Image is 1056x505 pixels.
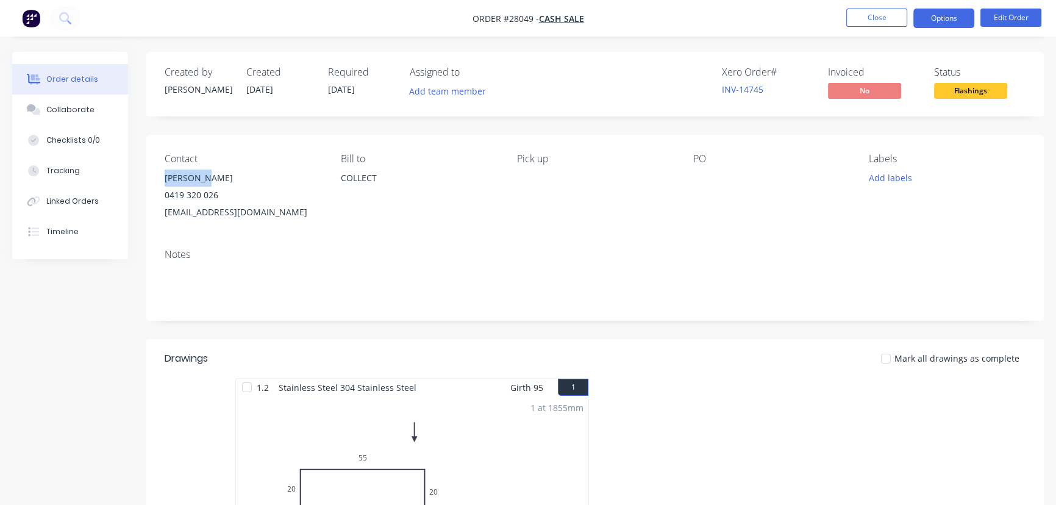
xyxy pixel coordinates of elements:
div: Required [328,66,395,78]
a: CASH SALE [539,13,584,24]
button: Order details [12,64,128,95]
button: 1 [558,379,588,396]
div: Pick up [517,153,674,165]
div: Drawings [165,351,208,366]
span: [DATE] [246,84,273,95]
button: Flashings [934,83,1007,101]
button: Close [846,9,907,27]
button: Linked Orders [12,186,128,217]
div: Collaborate [46,104,95,115]
div: 0419 320 026 [165,187,321,204]
div: [PERSON_NAME]0419 320 026[EMAIL_ADDRESS][DOMAIN_NAME] [165,170,321,221]
div: [PERSON_NAME] [165,83,232,96]
button: Collaborate [12,95,128,125]
span: Order #28049 - [473,13,539,24]
div: Tracking [46,165,80,176]
span: 1.2 [252,379,274,396]
img: Factory [22,9,40,27]
span: Stainless Steel 304 Stainless Steel [274,379,421,396]
div: [EMAIL_ADDRESS][DOMAIN_NAME] [165,204,321,221]
div: Contact [165,153,321,165]
div: Checklists 0/0 [46,135,100,146]
div: Xero Order # [722,66,813,78]
span: Mark all drawings as complete [894,352,1019,365]
div: COLLECT [341,170,498,209]
button: Tracking [12,156,128,186]
div: Bill to [341,153,498,165]
a: INV-14745 [722,84,763,95]
button: Add team member [403,83,493,99]
div: Created by [165,66,232,78]
div: 1 at 1855mm [530,401,583,414]
button: Checklists 0/0 [12,125,128,156]
span: [DATE] [328,84,355,95]
button: Timeline [12,217,128,247]
button: Edit Order [980,9,1041,27]
button: Add team member [410,83,493,99]
div: [PERSON_NAME] [165,170,321,187]
div: Invoiced [828,66,919,78]
span: No [828,83,901,98]
div: Timeline [46,226,79,237]
button: Options [913,9,974,28]
div: Labels [869,153,1026,165]
div: Order details [46,74,98,85]
div: COLLECT [341,170,498,187]
div: Created [246,66,313,78]
span: Girth 95 [510,379,543,396]
div: Assigned to [410,66,532,78]
button: Add labels [862,170,918,186]
div: Linked Orders [46,196,99,207]
span: Flashings [934,83,1007,98]
div: Notes [165,249,1026,260]
div: Status [934,66,1026,78]
div: PO [693,153,849,165]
